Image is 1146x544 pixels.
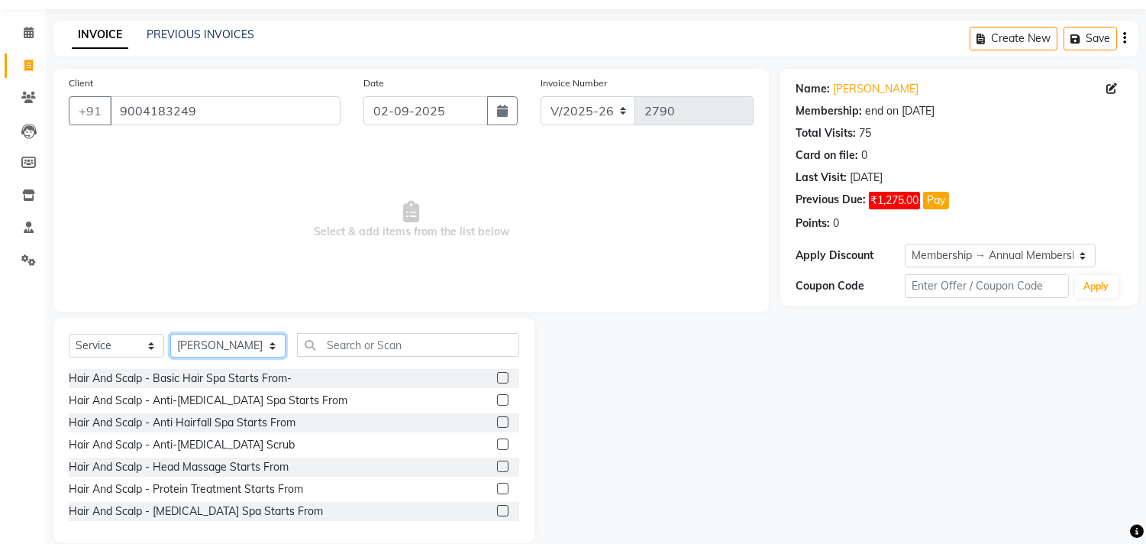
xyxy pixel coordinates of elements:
input: Search or Scan [297,333,519,357]
a: [PERSON_NAME] [833,81,918,97]
span: ₹1,275.00 [869,192,920,209]
a: INVOICE [72,21,128,49]
div: Hair And Scalp - Head Massage Starts From [69,459,289,475]
label: Date [363,76,384,90]
div: Previous Due: [796,192,866,209]
div: Apply Discount [796,248,905,264]
label: Invoice Number [541,76,607,90]
button: Save [1064,27,1117,50]
input: Search by Name/Mobile/Email/Code [110,96,341,125]
a: PREVIOUS INVOICES [147,28,254,41]
div: Hair And Scalp - [MEDICAL_DATA] Spa Starts From [69,504,323,520]
label: Client [69,76,93,90]
div: Total Visits: [796,125,856,141]
button: Create New [970,27,1057,50]
div: 0 [861,147,867,164]
button: Pay [923,192,949,209]
div: Membership: [796,103,862,119]
button: Apply [1075,275,1119,298]
input: Enter Offer / Coupon Code [905,274,1068,298]
div: Name: [796,81,830,97]
div: Coupon Code [796,278,905,294]
div: 0 [833,215,839,232]
button: +91 [69,96,111,125]
div: 75 [859,125,871,141]
div: Hair And Scalp - Anti-[MEDICAL_DATA] Scrub [69,437,295,453]
div: end on [DATE] [865,103,935,119]
span: Select & add items from the list below [69,144,754,296]
div: Last Visit: [796,170,847,186]
div: Hair And Scalp - Anti Hairfall Spa Starts From [69,415,295,431]
div: Hair And Scalp - Protein Treatment Starts From [69,481,303,497]
div: Points: [796,215,830,232]
div: Hair And Scalp - Anti-[MEDICAL_DATA] Spa Starts From [69,393,347,409]
div: Hair And Scalp - Basic Hair Spa Starts From- [69,371,292,387]
div: [DATE] [850,170,883,186]
div: Card on file: [796,147,858,164]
